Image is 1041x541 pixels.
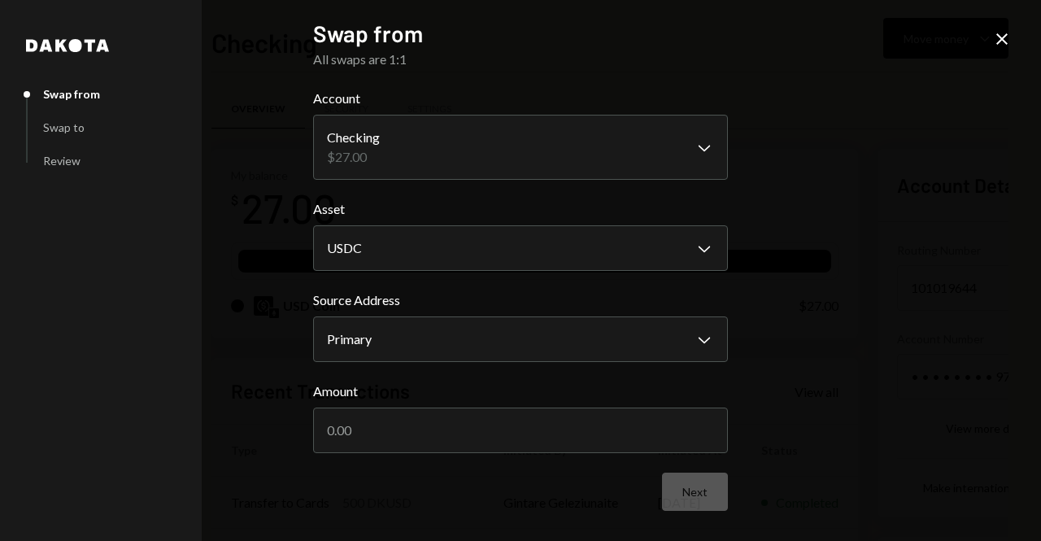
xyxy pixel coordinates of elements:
input: 0.00 [313,408,728,453]
button: Account [313,115,728,180]
button: Asset [313,225,728,271]
h2: Swap from [313,18,728,50]
label: Asset [313,199,728,219]
div: Swap to [43,120,85,134]
button: Source Address [313,316,728,362]
div: All swaps are 1:1 [313,50,728,69]
label: Account [313,89,728,108]
label: Amount [313,382,728,401]
div: Swap from [43,87,100,101]
div: Review [43,154,81,168]
label: Source Address [313,290,728,310]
